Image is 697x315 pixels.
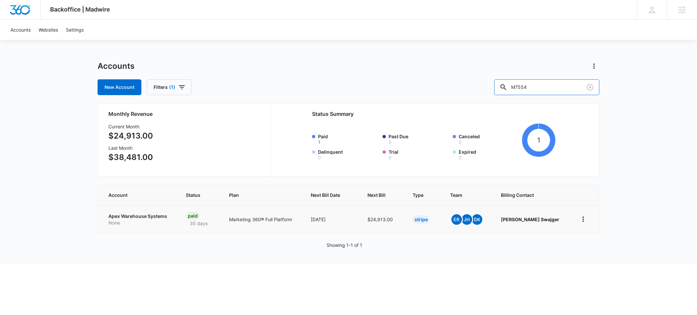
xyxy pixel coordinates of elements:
p: Showing 1-1 of 1 [327,242,363,249]
span: Billing Contact [501,192,562,198]
td: $24,913.00 [360,205,405,233]
span: Team [450,192,476,198]
input: Search [494,79,599,95]
a: Accounts [7,20,35,40]
div: Paid [186,212,200,220]
label: Paid [318,133,379,144]
span: Plan [229,192,295,198]
h2: Monthly Revenue [108,110,263,118]
h3: Current Month [108,123,153,130]
h3: Last Month [108,144,153,151]
button: Paid [318,140,320,144]
p: $38,481.00 [108,151,153,163]
h2: Status Summary [312,110,556,118]
p: Apex Warehouse Systems [108,213,170,220]
span: JH [462,214,472,225]
button: Filters(1) [147,79,191,95]
label: Expired [459,148,519,160]
span: (1) [169,85,175,90]
span: Account [108,192,160,198]
td: [DATE] [303,205,360,233]
p: Marketing 360® Full Platform [229,216,295,223]
button: Actions [589,61,599,71]
button: Clear [585,82,595,92]
a: Apex Warehouse SystemsNone [108,213,170,226]
button: home [578,214,589,224]
span: DK [472,214,482,225]
label: Canceled [459,133,519,144]
span: Status [186,192,204,198]
span: Next Bill [367,192,387,198]
h1: Accounts [98,61,134,71]
span: Backoffice | Madwire [50,6,110,13]
span: Type [413,192,425,198]
label: Past Due [389,133,449,144]
p: 35 days [186,220,212,227]
a: Settings [62,20,88,40]
tspan: 1 [537,136,540,144]
span: Next Bill Date [311,192,342,198]
div: Stripe [413,216,430,223]
a: Websites [35,20,62,40]
label: Trial [389,148,449,160]
p: $24,913.00 [108,130,153,142]
label: Delinquent [318,148,379,160]
p: None [108,220,170,226]
a: New Account [98,79,141,95]
strong: [PERSON_NAME] Swajger [501,217,559,222]
span: ER [451,214,462,225]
